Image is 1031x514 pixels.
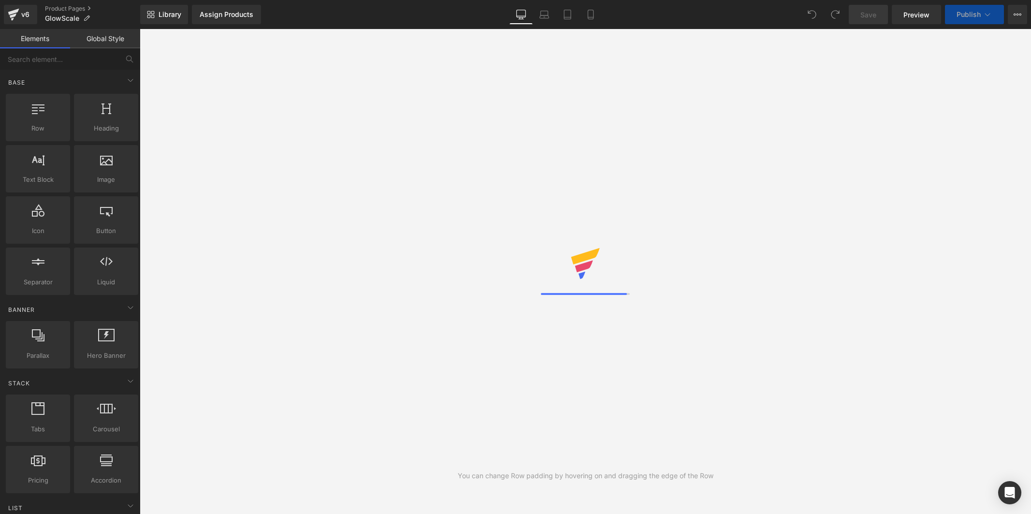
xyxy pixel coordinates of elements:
[509,5,533,24] a: Desktop
[945,5,1004,24] button: Publish
[9,277,67,287] span: Separator
[860,10,876,20] span: Save
[77,351,135,361] span: Hero Banner
[9,475,67,485] span: Pricing
[77,123,135,133] span: Heading
[533,5,556,24] a: Laptop
[200,11,253,18] div: Assign Products
[9,351,67,361] span: Parallax
[556,5,579,24] a: Tablet
[19,8,31,21] div: v6
[70,29,140,48] a: Global Style
[826,5,845,24] button: Redo
[9,123,67,133] span: Row
[9,175,67,185] span: Text Block
[77,475,135,485] span: Accordion
[159,10,181,19] span: Library
[4,5,37,24] a: v6
[45,5,140,13] a: Product Pages
[7,503,24,513] span: List
[458,470,713,481] div: You can change Row padding by hovering on and dragging the edge of the Row
[77,226,135,236] span: Button
[7,379,31,388] span: Stack
[77,424,135,434] span: Carousel
[45,15,79,22] span: GlowScale
[892,5,941,24] a: Preview
[802,5,822,24] button: Undo
[903,10,929,20] span: Preview
[77,175,135,185] span: Image
[7,305,36,314] span: Banner
[9,424,67,434] span: Tabs
[998,481,1021,504] div: Open Intercom Messenger
[140,5,188,24] a: New Library
[1008,5,1027,24] button: More
[77,277,135,287] span: Liquid
[7,78,26,87] span: Base
[957,11,981,18] span: Publish
[9,226,67,236] span: Icon
[579,5,602,24] a: Mobile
